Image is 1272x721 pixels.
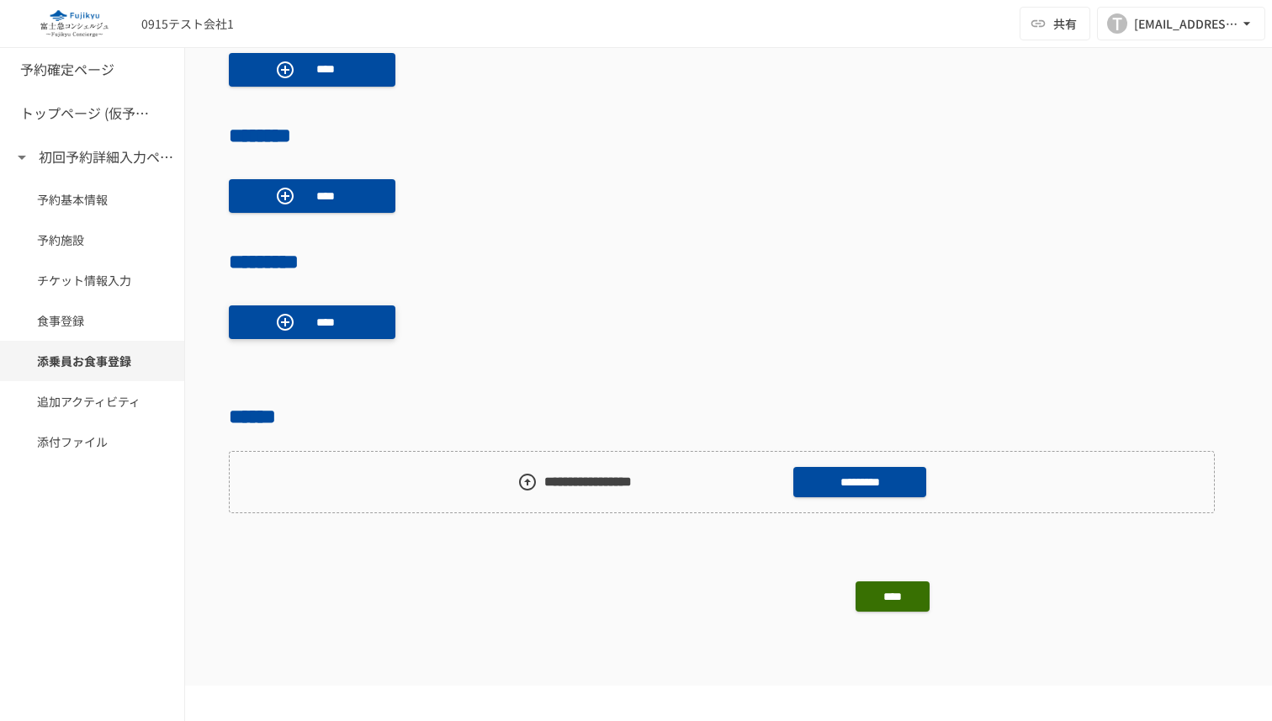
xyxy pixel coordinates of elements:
span: 共有 [1053,14,1077,33]
span: 食事登録 [37,311,147,330]
h6: 初回予約詳細入力ページ [39,146,173,168]
span: 予約基本情報 [37,190,147,209]
img: eQeGXtYPV2fEKIA3pizDiVdzO5gJTl2ahLbsPaD2E4R [20,10,128,37]
button: 共有 [1020,7,1090,40]
h6: 予約確定ページ [20,59,114,81]
div: [EMAIL_ADDRESS][DOMAIN_NAME] [1134,13,1238,34]
span: 追加アクティビティ [37,392,147,411]
span: 添乗員お食事登録 [37,352,147,370]
span: チケット情報入力 [37,271,147,289]
div: T [1107,13,1127,34]
h6: トップページ (仮予約一覧) [20,103,155,125]
button: T[EMAIL_ADDRESS][DOMAIN_NAME] [1097,7,1265,40]
span: 予約施設 [37,231,147,249]
span: 添付ファイル [37,432,147,451]
div: 0915テスト会社1 [141,15,234,33]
